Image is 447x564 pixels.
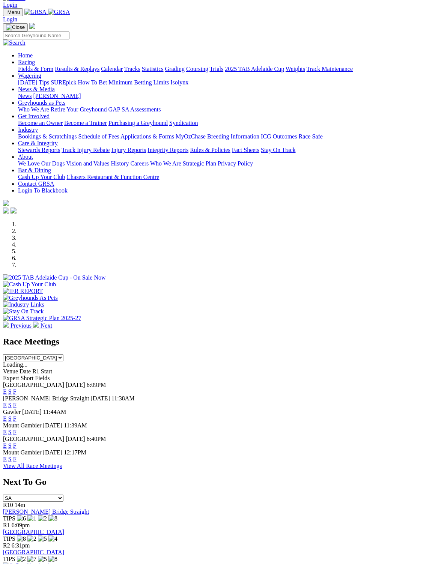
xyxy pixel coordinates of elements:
a: Retire Your Greyhound [51,106,107,113]
span: [GEOGRAPHIC_DATA] [3,382,64,388]
a: S [8,456,12,462]
span: 14m [15,502,25,508]
div: Industry [18,133,444,140]
span: 12:17PM [64,449,86,456]
a: S [8,402,12,408]
a: Login To Blackbook [18,187,68,194]
span: Date [20,368,31,374]
a: How To Bet [78,79,107,86]
img: chevron-left-pager-white.svg [3,322,9,328]
img: logo-grsa-white.png [29,23,35,29]
div: Get Involved [18,120,444,126]
a: E [3,442,7,449]
a: Track Maintenance [307,66,353,72]
a: News & Media [18,86,55,92]
a: Coursing [186,66,208,72]
a: S [8,429,12,435]
a: Become a Trainer [64,120,107,126]
a: Injury Reports [111,147,146,153]
a: F [13,388,17,395]
a: Chasers Restaurant & Function Centre [66,174,159,180]
input: Search [3,32,69,39]
a: Who We Are [150,160,181,167]
span: 6:09pm [12,522,30,528]
a: MyOzChase [176,133,206,140]
a: F [13,402,17,408]
a: Applications & Forms [120,133,174,140]
span: Gawler [3,409,21,415]
a: Login [3,16,17,23]
span: Fields [35,375,50,381]
a: Syndication [169,120,198,126]
span: Mount Gambier [3,449,42,456]
span: Mount Gambier [3,422,42,429]
a: Care & Integrity [18,140,58,146]
a: Racing [18,59,35,65]
img: GRSA Strategic Plan 2025-27 [3,315,81,322]
a: GAP SA Assessments [108,106,161,113]
a: Trials [209,66,223,72]
span: 11:39AM [64,422,87,429]
img: IER REPORT [3,288,43,295]
a: Track Injury Rebate [62,147,110,153]
a: Login [3,2,17,8]
a: Stay On Track [261,147,295,153]
img: 8 [48,556,57,562]
a: Tracks [124,66,140,72]
img: 2025 TAB Adelaide Cup - On Sale Now [3,274,106,281]
a: Wagering [18,72,41,79]
a: Stewards Reports [18,147,60,153]
span: [DATE] [66,382,85,388]
span: 6:09PM [87,382,106,388]
span: Next [41,322,52,329]
a: Integrity Reports [147,147,188,153]
a: Bookings & Scratchings [18,133,77,140]
a: S [8,442,12,449]
img: 8 [17,535,26,542]
span: Menu [8,9,20,15]
a: [GEOGRAPHIC_DATA] [3,549,64,555]
img: Greyhounds As Pets [3,295,58,301]
img: 5 [38,556,47,562]
span: [DATE] [43,422,63,429]
h2: Next To Go [3,477,444,487]
span: [DATE] [22,409,42,415]
span: R2 [3,542,10,549]
img: Close [6,24,25,30]
img: GRSA [24,9,47,15]
span: R1 [3,522,10,528]
span: Expert [3,375,19,381]
a: ICG Outcomes [261,133,297,140]
a: Weights [286,66,305,72]
img: Search [3,39,26,46]
a: Calendar [101,66,123,72]
a: Contact GRSA [18,180,54,187]
a: Privacy Policy [218,160,253,167]
img: facebook.svg [3,208,9,214]
a: 2025 TAB Adelaide Cup [225,66,284,72]
a: Become an Owner [18,120,63,126]
img: Stay On Track [3,308,44,315]
a: F [13,429,17,435]
a: Breeding Information [207,133,259,140]
a: Statistics [142,66,164,72]
a: Schedule of Fees [78,133,119,140]
span: [DATE] [90,395,110,402]
a: Grading [165,66,185,72]
a: Vision and Values [66,160,109,167]
a: View All Race Meetings [3,463,62,469]
img: 7 [27,556,36,562]
button: Toggle navigation [3,23,28,32]
a: Rules & Policies [190,147,230,153]
a: E [3,415,7,422]
a: Careers [130,160,149,167]
span: [PERSON_NAME] Bridge Straight [3,395,89,402]
img: chevron-right-pager-white.svg [33,322,39,328]
a: Get Involved [18,113,50,119]
div: News & Media [18,93,444,99]
a: We Love Our Dogs [18,160,65,167]
img: GRSA [48,9,70,15]
div: Racing [18,66,444,72]
img: logo-grsa-white.png [3,200,9,206]
img: 2 [27,535,36,542]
